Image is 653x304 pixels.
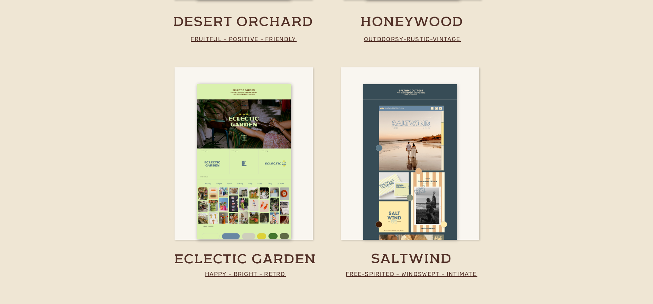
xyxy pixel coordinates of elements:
p: fruitful - positive - friendly [185,34,302,44]
a: desert orchard [159,14,327,31]
h2: Designed to [162,63,334,87]
p: outdoorsy-rustic-vintage [357,34,468,44]
a: Saltwind [341,251,482,264]
h2: stand out [156,85,339,118]
a: honeywood [320,14,504,31]
a: eclectic garden [170,253,321,269]
p: happy - bright - retro [190,269,301,279]
h2: Built to perform [162,48,334,63]
p: free-spirited - windswept - intimate [342,269,480,279]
